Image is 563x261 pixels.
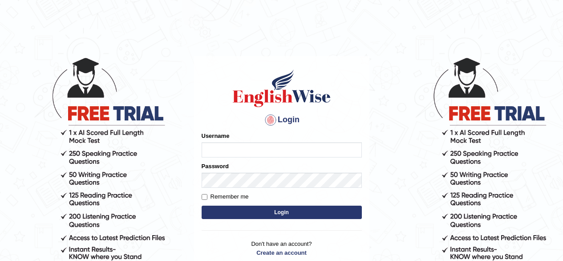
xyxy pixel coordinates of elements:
[202,194,207,200] input: Remember me
[202,249,362,257] a: Create an account
[202,192,249,201] label: Remember me
[202,132,230,140] label: Username
[202,162,229,170] label: Password
[231,68,332,108] img: Logo of English Wise sign in for intelligent practice with AI
[202,206,362,219] button: Login
[202,113,362,127] h4: Login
